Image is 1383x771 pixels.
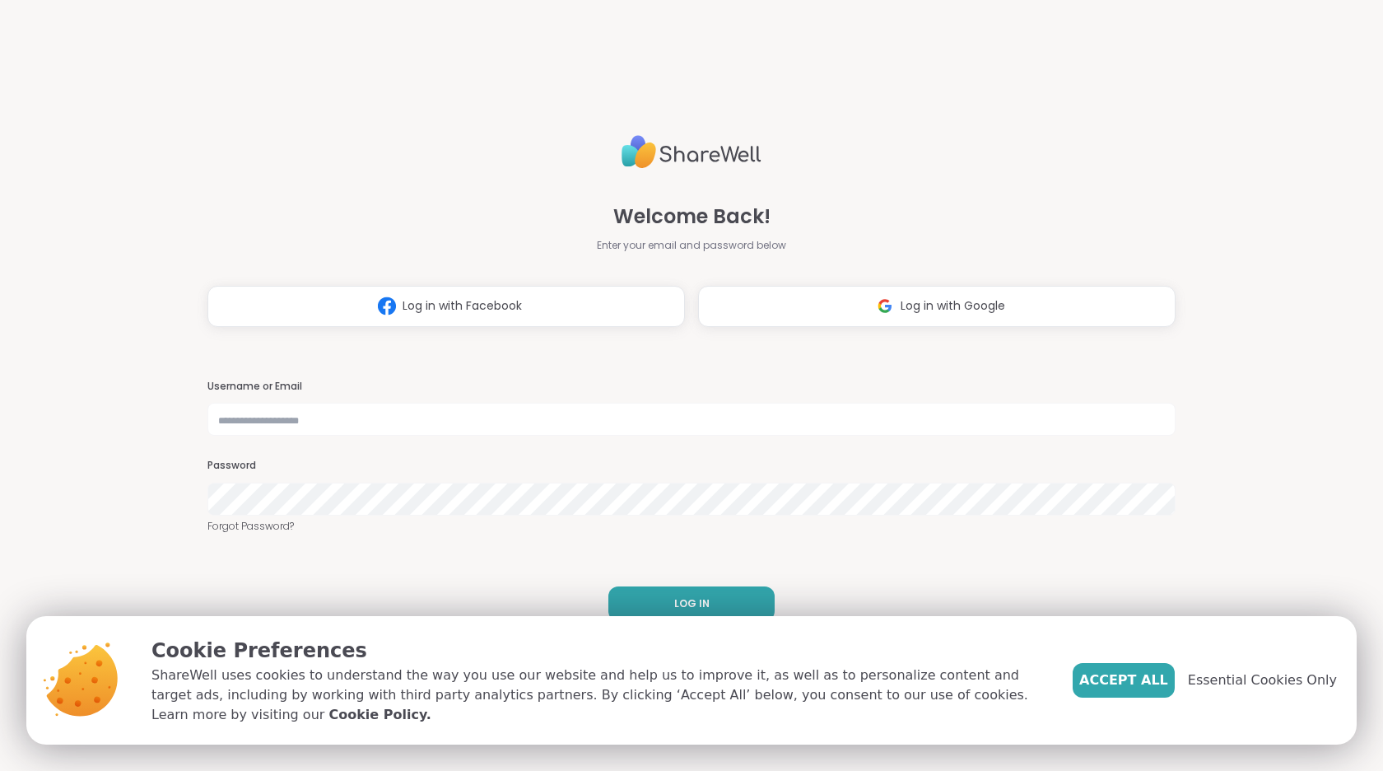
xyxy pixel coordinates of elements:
img: ShareWell Logomark [869,291,901,321]
p: Cookie Preferences [151,636,1046,666]
span: Accept All [1079,671,1168,690]
button: Log in with Facebook [207,286,685,327]
span: Welcome Back! [613,202,771,231]
a: Cookie Policy. [328,705,431,725]
span: Essential Cookies Only [1188,671,1337,690]
img: ShareWell Logo [622,128,761,175]
span: Enter your email and password below [597,238,786,253]
button: LOG IN [608,586,775,621]
p: ShareWell uses cookies to understand the way you use our website and help us to improve it, as we... [151,666,1046,725]
h3: Username or Email [207,380,1176,394]
a: Forgot Password? [207,519,1176,534]
img: ShareWell Logomark [371,291,403,321]
span: LOG IN [674,596,710,611]
h3: Password [207,459,1176,473]
span: Log in with Google [901,297,1005,315]
button: Accept All [1073,663,1175,698]
button: Log in with Google [698,286,1176,327]
span: Log in with Facebook [403,297,522,315]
